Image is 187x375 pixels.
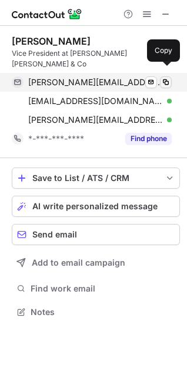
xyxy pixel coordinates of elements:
[12,196,180,217] button: AI write personalized message
[12,168,180,189] button: save-profile-one-click
[31,307,175,317] span: Notes
[125,133,172,145] button: Reveal Button
[28,115,163,125] span: [PERSON_NAME][EMAIL_ADDRESS][PERSON_NAME][DOMAIN_NAME]
[12,35,91,47] div: [PERSON_NAME]
[32,202,158,211] span: AI write personalized message
[12,48,180,69] div: Vice President at [PERSON_NAME] [PERSON_NAME] & Co
[28,96,163,106] span: [EMAIL_ADDRESS][DOMAIN_NAME]
[32,173,159,183] div: Save to List / ATS / CRM
[32,258,125,267] span: Add to email campaign
[12,252,180,273] button: Add to email campaign
[12,304,180,320] button: Notes
[12,224,180,245] button: Send email
[12,7,82,21] img: ContactOut v5.3.10
[28,77,163,88] span: [PERSON_NAME][EMAIL_ADDRESS][DOMAIN_NAME]
[32,230,77,239] span: Send email
[12,280,180,297] button: Find work email
[31,283,175,294] span: Find work email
